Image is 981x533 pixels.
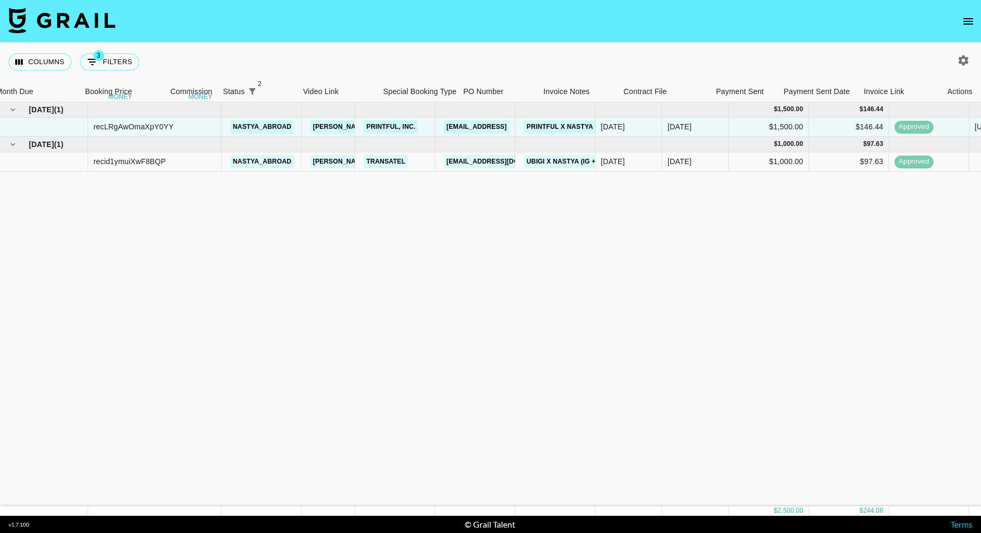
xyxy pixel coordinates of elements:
div: recid1ymuiXwF8BQP [93,156,166,167]
div: Invoice Link [864,81,905,102]
a: nastya_abroad [230,120,294,134]
div: $1,500.00 [729,118,809,137]
button: hide children [5,102,20,117]
div: Video Link [298,81,378,102]
span: 2 [254,79,265,89]
div: Contract File [618,81,699,102]
div: 23/07/2025 [601,156,625,167]
div: v 1.7.100 [9,521,29,528]
span: ( 1 ) [54,139,64,150]
div: recLRgAwOmaXpY0YY [93,121,174,132]
div: Aug '25 [668,156,692,167]
a: nastya_abroad [230,155,294,168]
span: [DATE] [29,104,54,115]
div: money [108,94,132,100]
div: 2 active filters [245,84,260,99]
a: [PERSON_NAME][EMAIL_ADDRESS][DOMAIN_NAME] [310,155,484,168]
a: Printful, Inc. [364,120,418,134]
div: 1,000.00 [778,140,803,149]
div: Contract File [624,81,667,102]
button: Sort [260,84,274,99]
div: © Grail Talent [465,519,515,530]
span: approved [894,157,933,167]
a: Transatel [364,155,408,168]
div: $ [774,140,778,149]
div: $ [863,140,867,149]
a: [EMAIL_ADDRESS][DOMAIN_NAME] [444,155,563,168]
div: 2,500.00 [778,506,803,515]
span: ( 1 ) [54,104,64,115]
div: $ [860,105,864,114]
div: $ [774,506,778,515]
div: 244.06 [863,506,883,515]
div: Sep '25 [668,121,692,132]
div: Invoice Notes [538,81,618,102]
div: $97.63 [809,152,889,172]
div: 1,500.00 [778,105,803,114]
button: hide children [5,137,20,152]
div: 02/09/2025 [601,121,625,132]
a: Terms [951,519,972,529]
div: money [189,94,213,100]
button: Show filters [245,84,260,99]
div: $1,000.00 [729,152,809,172]
div: Invoice Link [859,81,939,102]
div: PO Number [458,81,538,102]
button: Show filters [80,53,139,71]
div: PO Number [464,81,504,102]
button: open drawer [958,11,979,32]
div: Commission [170,81,213,102]
img: Grail Talent [9,7,115,33]
div: Booking Price [85,81,132,102]
span: [DATE] [29,139,54,150]
div: Status [223,81,245,102]
div: Video Link [303,81,339,102]
span: approved [894,122,933,132]
div: 97.63 [867,140,883,149]
div: 146.44 [863,105,883,114]
a: Printful x Nastya (IG, TT, YB) [524,120,632,134]
div: Special Booking Type [378,81,458,102]
div: Status [218,81,298,102]
div: Invoice Notes [544,81,590,102]
div: $ [860,506,864,515]
div: Actions [947,81,972,102]
span: 3 [93,50,104,61]
div: $146.44 [809,118,889,137]
div: Special Booking Type [383,81,457,102]
div: $ [774,105,778,114]
a: [PERSON_NAME][EMAIL_ADDRESS][DOMAIN_NAME] [310,120,484,134]
div: Payment Sent Date [779,81,859,102]
a: Ubigi x Nastya (IG + TT, 3 Stories) [524,155,647,168]
div: Payment Sent [716,81,764,102]
button: Select columns [9,53,72,71]
a: [EMAIL_ADDRESS] [444,120,509,134]
div: Payment Sent Date [784,81,850,102]
div: Payment Sent [699,81,779,102]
